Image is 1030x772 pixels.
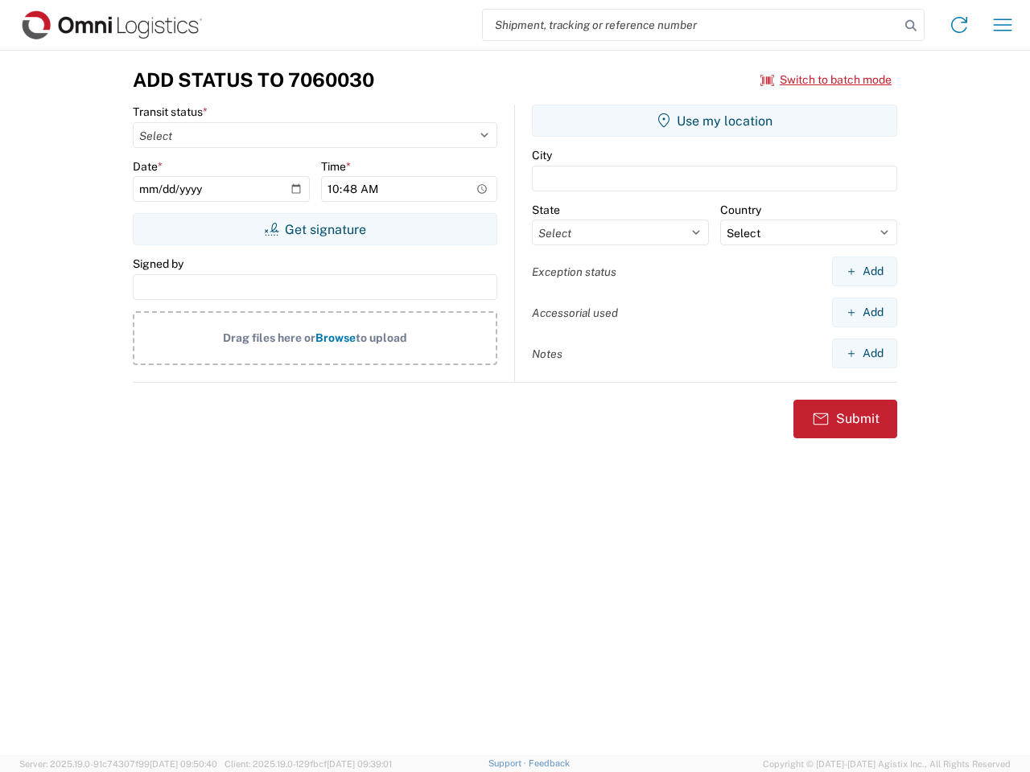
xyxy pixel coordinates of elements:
[133,68,374,92] h3: Add Status to 7060030
[832,339,897,368] button: Add
[133,257,183,271] label: Signed by
[532,203,560,217] label: State
[793,400,897,438] button: Submit
[327,759,392,769] span: [DATE] 09:39:01
[133,159,163,174] label: Date
[532,148,552,162] label: City
[483,10,900,40] input: Shipment, tracking or reference number
[529,758,570,768] a: Feedback
[720,203,761,217] label: Country
[315,331,356,344] span: Browse
[225,759,392,769] span: Client: 2025.19.0-129fbcf
[19,759,217,769] span: Server: 2025.19.0-91c74307f99
[223,331,315,344] span: Drag files here or
[133,213,497,245] button: Get signature
[763,757,1011,771] span: Copyright © [DATE]-[DATE] Agistix Inc., All Rights Reserved
[532,265,616,279] label: Exception status
[133,105,208,119] label: Transit status
[532,347,562,361] label: Notes
[356,331,407,344] span: to upload
[532,306,618,320] label: Accessorial used
[488,758,529,768] a: Support
[532,105,897,137] button: Use my location
[321,159,351,174] label: Time
[832,298,897,327] button: Add
[760,67,892,93] button: Switch to batch mode
[832,257,897,286] button: Add
[150,759,217,769] span: [DATE] 09:50:40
